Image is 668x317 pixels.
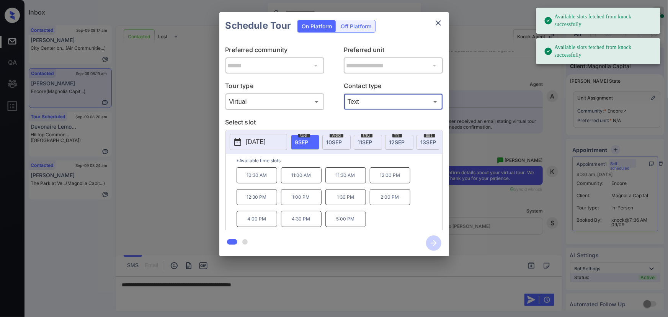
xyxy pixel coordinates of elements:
[237,211,277,227] p: 4:00 PM
[370,167,410,183] p: 12:00 PM
[281,167,322,183] p: 11:00 AM
[344,81,443,93] p: Contact type
[295,139,309,145] span: 9 SEP
[237,189,277,205] p: 12:30 PM
[281,189,322,205] p: 1:00 PM
[389,139,405,145] span: 12 SEP
[421,139,436,145] span: 13 SEP
[246,137,266,147] p: [DATE]
[325,189,366,205] p: 1:30 PM
[325,167,366,183] p: 11:30 AM
[298,20,336,32] div: On Platform
[544,10,654,31] div: Available slots fetched from knock successfully
[416,135,445,150] div: date-select
[230,134,287,150] button: [DATE]
[325,211,366,227] p: 5:00 PM
[281,211,322,227] p: 4:30 PM
[385,135,413,150] div: date-select
[354,135,382,150] div: date-select
[346,95,441,108] div: Text
[392,133,402,137] span: fri
[237,154,443,167] p: *Available time slots
[225,81,325,93] p: Tour type
[219,12,297,39] h2: Schedule Tour
[237,167,277,183] p: 10:30 AM
[544,41,654,62] div: Available slots fetched from knock successfully
[298,133,310,137] span: tue
[344,45,443,57] p: Preferred unit
[227,95,323,108] div: Virtual
[358,139,372,145] span: 11 SEP
[431,15,446,31] button: close
[322,135,351,150] div: date-select
[361,133,372,137] span: thu
[225,45,325,57] p: Preferred community
[370,189,410,205] p: 2:00 PM
[291,135,319,150] div: date-select
[337,20,375,32] div: Off Platform
[327,139,342,145] span: 10 SEP
[424,133,435,137] span: sat
[330,133,343,137] span: wed
[225,118,443,130] p: Select slot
